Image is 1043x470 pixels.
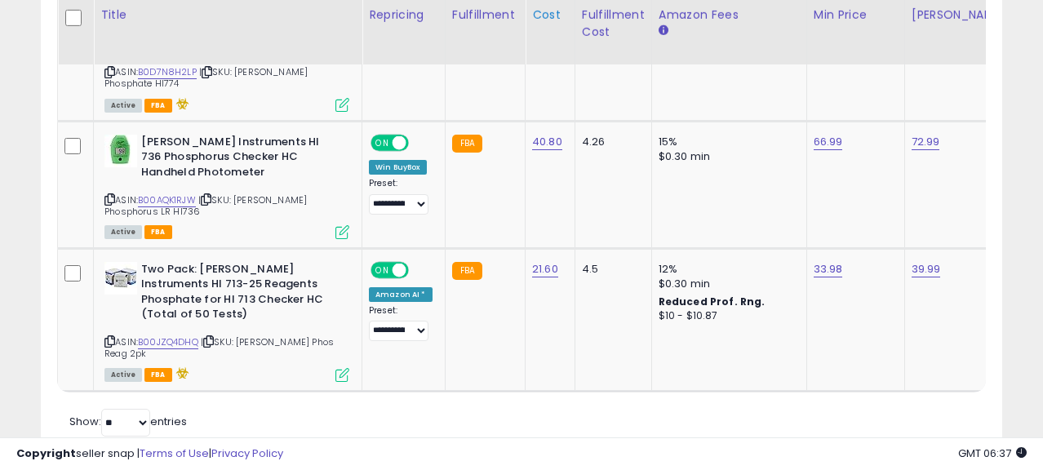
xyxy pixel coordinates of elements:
[100,7,355,24] div: Title
[582,262,639,277] div: 4.5
[659,262,794,277] div: 12%
[372,135,393,149] span: ON
[104,193,307,218] span: | SKU: [PERSON_NAME] Phosphorus LR HI736
[659,149,794,164] div: $0.30 min
[814,261,843,277] a: 33.98
[144,368,172,382] span: FBA
[369,7,438,24] div: Repricing
[104,335,334,360] span: | SKU: [PERSON_NAME] Phos Reag 2pk
[814,134,843,150] a: 66.99
[406,263,433,277] span: OFF
[211,446,283,461] a: Privacy Policy
[659,24,668,38] small: Amazon Fees.
[141,135,340,184] b: [PERSON_NAME] Instruments HI 736 Phosphorus Checker HC Handheld Photometer
[369,160,427,175] div: Win BuyBox
[369,305,433,342] div: Preset:
[532,7,568,24] div: Cost
[104,262,137,295] img: 41kpPxwtwXL._SL40_.jpg
[104,368,142,382] span: All listings currently available for purchase on Amazon
[372,263,393,277] span: ON
[582,7,645,41] div: Fulfillment Cost
[144,99,172,113] span: FBA
[912,7,1009,24] div: [PERSON_NAME]
[659,277,794,291] div: $0.30 min
[912,134,940,150] a: 72.99
[452,262,482,280] small: FBA
[912,261,941,277] a: 39.99
[369,178,433,215] div: Preset:
[138,335,198,349] a: B00JZQ4DHQ
[140,446,209,461] a: Terms of Use
[144,225,172,239] span: FBA
[659,295,766,308] b: Reduced Prof. Rng.
[532,261,558,277] a: 21.60
[659,135,794,149] div: 15%
[141,262,340,326] b: Two Pack: [PERSON_NAME] Instruments HI 713-25 Reagents Phosphate for HI 713 Checker HC (Total of ...
[172,98,189,109] i: hazardous material
[138,65,197,79] a: B0D7N8H2LP
[138,193,196,207] a: B00AQK1RJW
[582,135,639,149] div: 4.26
[814,7,898,24] div: Min Price
[16,446,283,462] div: seller snap | |
[104,99,142,113] span: All listings currently available for purchase on Amazon
[104,65,308,90] span: | SKU: [PERSON_NAME] Phosphate HI774
[406,135,433,149] span: OFF
[104,225,142,239] span: All listings currently available for purchase on Amazon
[659,7,800,24] div: Amazon Fees
[172,367,189,379] i: hazardous material
[452,7,518,24] div: Fulfillment
[104,135,349,237] div: ASIN:
[659,309,794,323] div: $10 - $10.87
[369,287,433,302] div: Amazon AI *
[958,446,1027,461] span: 2025-08-11 06:37 GMT
[532,134,562,150] a: 40.80
[69,414,187,429] span: Show: entries
[452,135,482,153] small: FBA
[104,135,137,167] img: 41NqSelPmfL._SL40_.jpg
[16,446,76,461] strong: Copyright
[104,262,349,380] div: ASIN:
